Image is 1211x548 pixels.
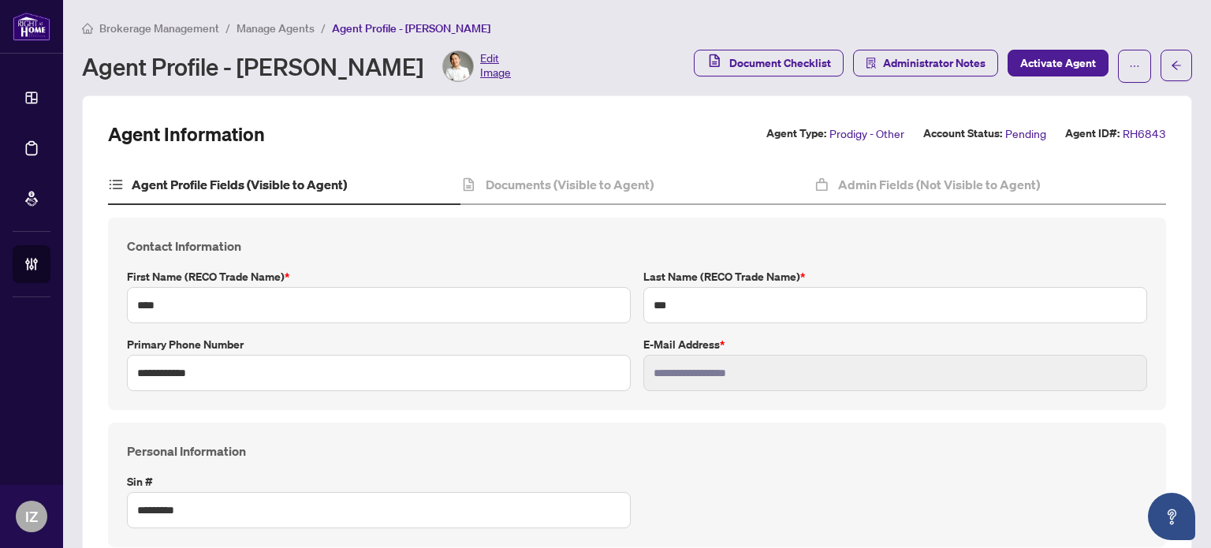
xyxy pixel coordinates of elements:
[132,175,347,194] h4: Agent Profile Fields (Visible to Agent)
[1171,60,1182,71] span: arrow-left
[82,50,511,82] div: Agent Profile - [PERSON_NAME]
[127,237,1147,255] h4: Contact Information
[237,21,315,35] span: Manage Agents
[99,21,219,35] span: Brokerage Management
[694,50,844,76] button: Document Checklist
[225,19,230,37] li: /
[1008,50,1109,76] button: Activate Agent
[108,121,265,147] h2: Agent Information
[1020,50,1096,76] span: Activate Agent
[923,125,1002,143] label: Account Status:
[838,175,1040,194] h4: Admin Fields (Not Visible to Agent)
[829,125,904,143] span: Prodigy - Other
[332,21,490,35] span: Agent Profile - [PERSON_NAME]
[729,50,831,76] span: Document Checklist
[643,336,1147,353] label: E-mail Address
[127,473,631,490] label: Sin #
[480,50,511,82] span: Edit Image
[643,268,1147,285] label: Last Name (RECO Trade Name)
[866,58,877,69] span: solution
[25,505,38,527] span: IZ
[766,125,826,143] label: Agent Type:
[127,268,631,285] label: First Name (RECO Trade Name)
[883,50,986,76] span: Administrator Notes
[1123,125,1166,143] span: RH6843
[443,51,473,81] img: Profile Icon
[1005,125,1046,143] span: Pending
[127,336,631,353] label: Primary Phone Number
[13,12,50,41] img: logo
[1065,125,1120,143] label: Agent ID#:
[486,175,654,194] h4: Documents (Visible to Agent)
[82,23,93,34] span: home
[853,50,998,76] button: Administrator Notes
[1148,493,1195,540] button: Open asap
[127,442,1147,460] h4: Personal Information
[1129,61,1140,72] span: ellipsis
[321,19,326,37] li: /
